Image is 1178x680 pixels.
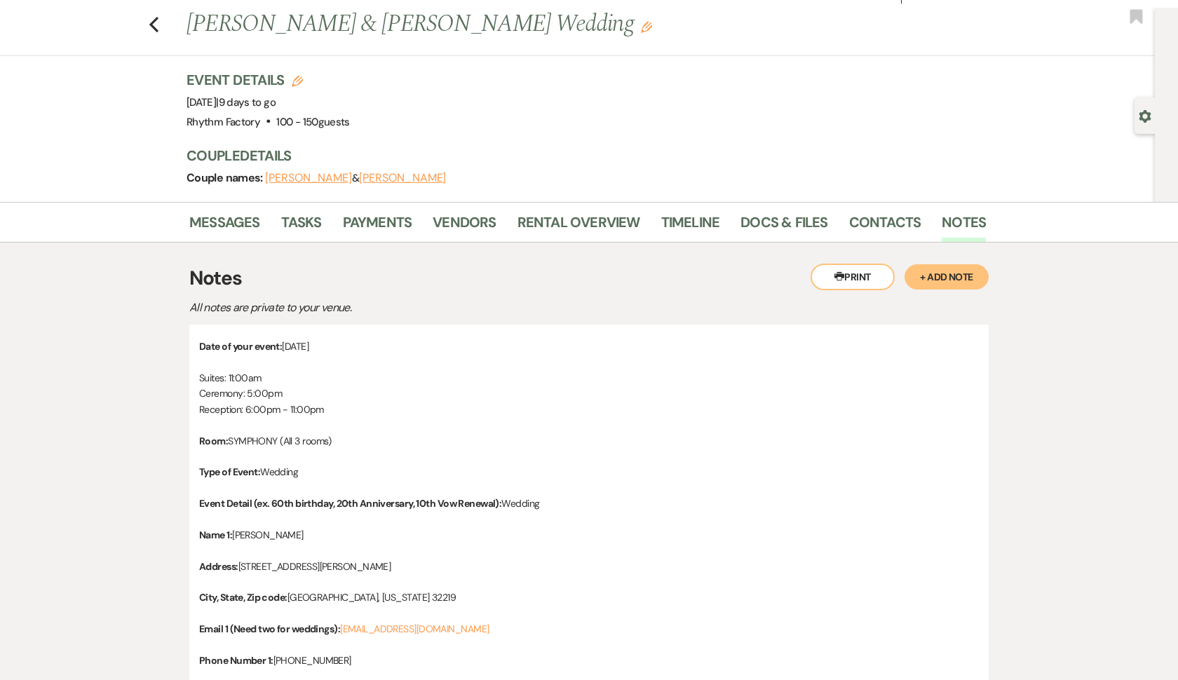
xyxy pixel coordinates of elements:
a: Payments [343,211,412,242]
a: Messages [189,211,260,242]
button: [PERSON_NAME] [265,172,352,184]
button: Print [811,264,895,290]
strong: Phone Number 1: [199,654,273,667]
strong: Address: [199,560,238,573]
strong: Date of your event: [199,340,282,353]
a: Docs & Files [740,211,827,242]
h3: Couple Details [187,146,972,165]
a: Rental Overview [517,211,640,242]
strong: Event Detail (ex. 60th birthday, 20th Anniversary, 10th Vow Renewal): [199,497,501,510]
strong: City, State, Zip code: [199,591,287,604]
button: + Add Note [905,264,989,290]
p: SYMPHONY (All 3 rooms) [199,433,979,449]
p: Suites: 11:00am [199,370,979,386]
button: Open lead details [1139,109,1151,122]
span: [DATE] [187,95,276,109]
p: Wedding [199,496,979,511]
p: [DATE] [199,339,979,354]
strong: Type of Event: [199,465,260,478]
p: All notes are private to your venue. [189,299,680,317]
p: [STREET_ADDRESS][PERSON_NAME] [199,559,979,574]
h3: Event Details [187,70,350,90]
a: Notes [942,211,986,242]
strong: Room: [199,435,228,447]
button: Edit [641,20,652,33]
span: 100 - 150 guests [276,115,349,129]
a: Tasks [281,211,322,242]
p: Wedding [199,464,979,480]
h1: [PERSON_NAME] & [PERSON_NAME] Wedding [187,8,815,41]
strong: Name 1: [199,529,232,541]
h3: Notes [189,264,989,293]
button: [PERSON_NAME] [359,172,446,184]
a: Contacts [849,211,921,242]
p: Reception: 6:00pm - 11:00pm [199,402,979,417]
span: Couple names: [187,170,265,185]
span: | [216,95,276,109]
a: Vendors [433,211,496,242]
a: Timeline [661,211,720,242]
p: [PERSON_NAME] [199,527,979,543]
strong: Email 1 (Need two for weddings): [199,623,340,635]
span: Rhythm Factory [187,115,260,129]
p: Ceremony: 5:00pm [199,386,979,401]
a: [EMAIL_ADDRESS][DOMAIN_NAME] [340,623,489,635]
p: [GEOGRAPHIC_DATA], [US_STATE] 32219 [199,590,979,605]
span: 9 days to go [219,95,276,109]
span: & [265,171,446,185]
p: [PHONE_NUMBER] [199,653,979,668]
